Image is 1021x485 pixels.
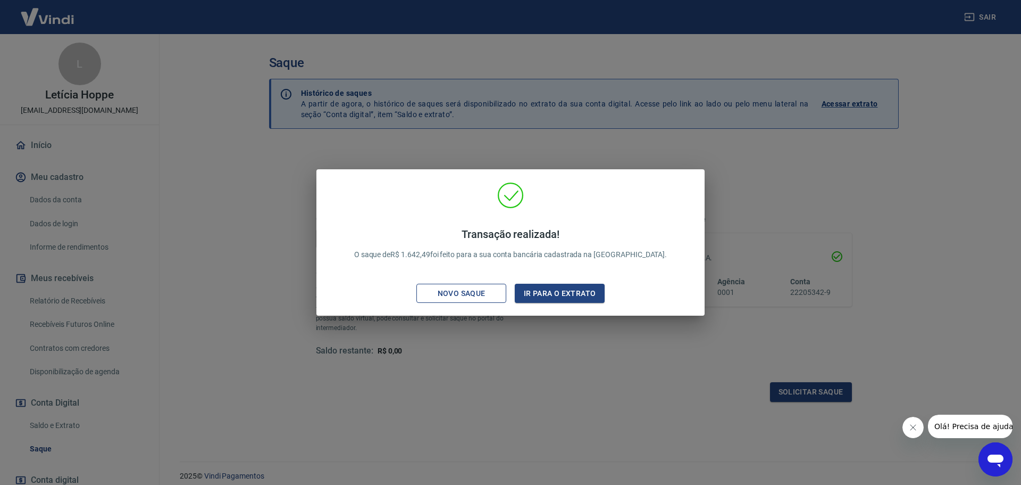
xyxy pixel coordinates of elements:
[978,442,1012,476] iframe: Botão para abrir a janela de mensagens
[425,287,498,300] div: Novo saque
[6,7,89,16] span: Olá! Precisa de ajuda?
[354,228,667,260] p: O saque de R$ 1.642,49 foi feito para a sua conta bancária cadastrada na [GEOGRAPHIC_DATA].
[928,415,1012,438] iframe: Mensagem da empresa
[515,284,605,303] button: Ir para o extrato
[902,417,924,438] iframe: Fechar mensagem
[354,228,667,241] h4: Transação realizada!
[416,284,506,303] button: Novo saque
